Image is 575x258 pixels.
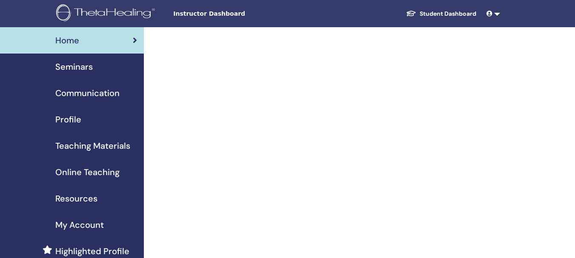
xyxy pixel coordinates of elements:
[55,60,93,73] span: Seminars
[406,10,416,17] img: graduation-cap-white.svg
[56,4,158,23] img: logo.png
[55,166,120,179] span: Online Teaching
[55,87,120,99] span: Communication
[55,34,79,47] span: Home
[55,139,130,152] span: Teaching Materials
[173,9,301,18] span: Instructor Dashboard
[55,218,104,231] span: My Account
[55,245,129,258] span: Highlighted Profile
[55,113,81,126] span: Profile
[55,192,97,205] span: Resources
[399,6,483,22] a: Student Dashboard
